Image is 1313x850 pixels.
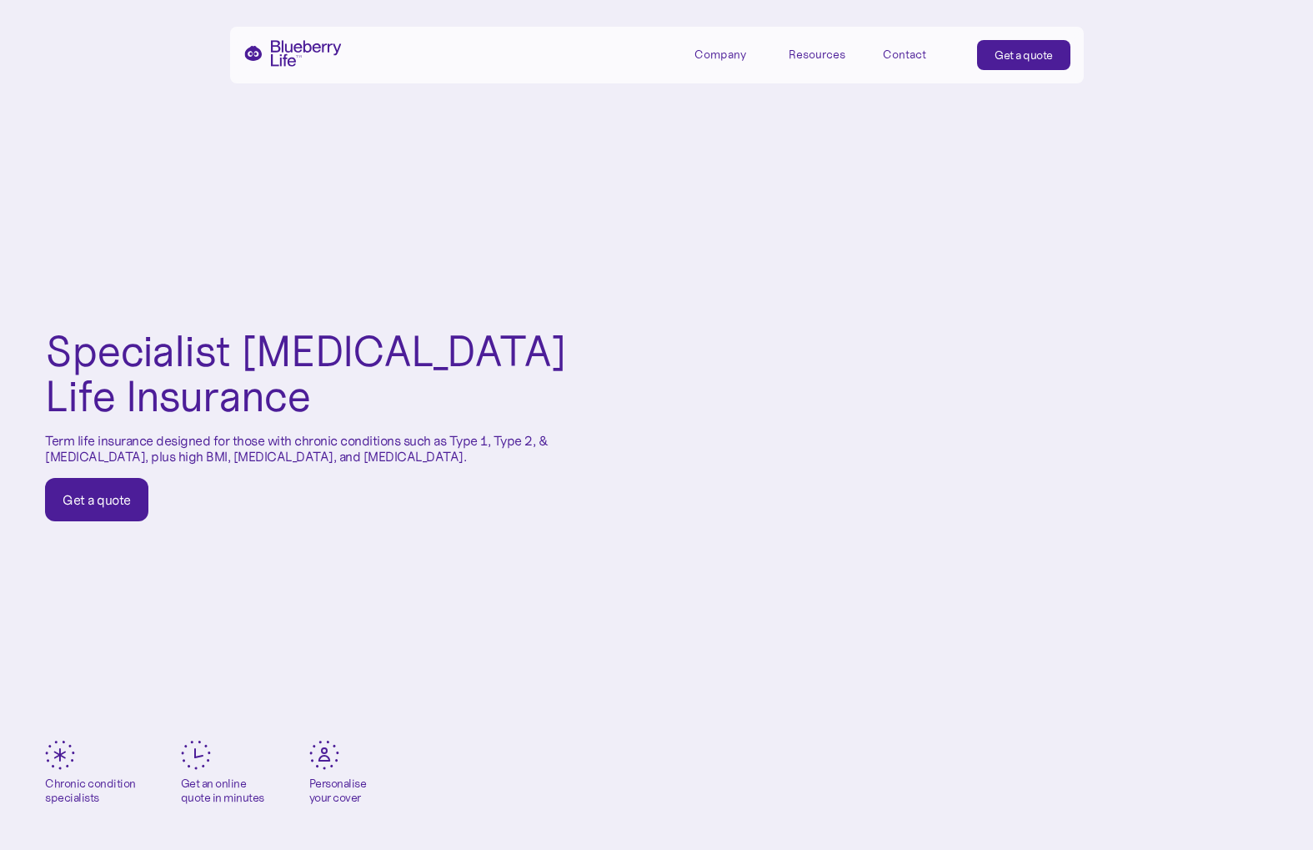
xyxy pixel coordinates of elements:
div: Get a quote [995,47,1053,63]
a: Get a quote [977,40,1070,70]
a: Get a quote [45,478,148,521]
h1: Specialist [MEDICAL_DATA] Life Insurance [45,329,612,420]
div: Resources [789,48,845,62]
a: home [243,40,342,67]
a: Contact [883,40,958,68]
p: Term life insurance designed for those with chronic conditions such as Type 1, Type 2, & [MEDICAL... [45,433,612,465]
div: Personalise your cover [309,777,367,805]
div: Get an online quote in minutes [181,777,264,805]
div: Company [694,40,769,68]
div: Get a quote [63,491,131,508]
div: Contact [883,48,926,62]
div: Company [694,48,746,62]
div: Chronic condition specialists [45,777,136,805]
div: Resources [789,40,864,68]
